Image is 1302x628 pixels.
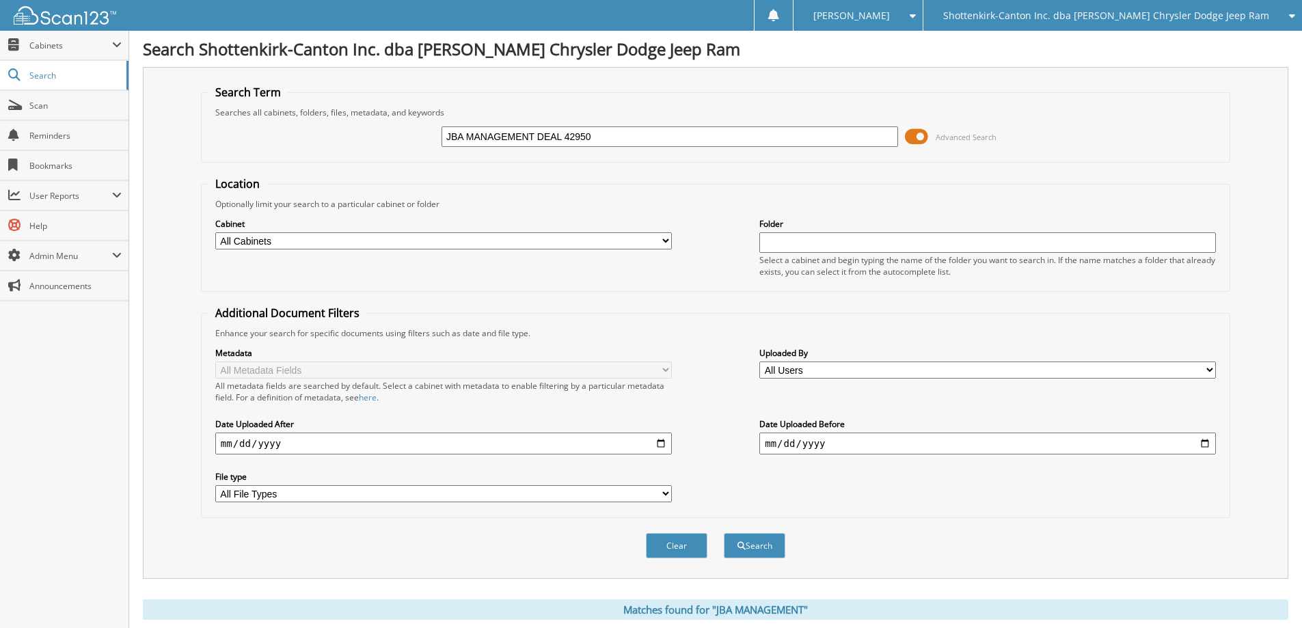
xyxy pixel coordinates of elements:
label: Date Uploaded Before [759,418,1216,430]
button: Search [724,533,785,558]
span: Shottenkirk-Canton Inc. dba [PERSON_NAME] Chrysler Dodge Jeep Ram [943,12,1269,20]
span: Scan [29,100,122,111]
div: Searches all cabinets, folders, files, metadata, and keywords [208,107,1223,118]
span: Advanced Search [936,132,996,142]
h1: Search Shottenkirk-Canton Inc. dba [PERSON_NAME] Chrysler Dodge Jeep Ram [143,38,1288,60]
legend: Location [208,176,267,191]
span: Search [29,70,120,81]
span: Bookmarks [29,160,122,172]
legend: Additional Document Filters [208,305,366,320]
div: Select a cabinet and begin typing the name of the folder you want to search in. If the name match... [759,254,1216,277]
span: User Reports [29,190,112,202]
input: start [215,433,672,454]
button: Clear [646,533,707,558]
div: Matches found for "JBA MANAGEMENT" [143,599,1288,620]
label: File type [215,471,672,482]
span: Announcements [29,280,122,292]
legend: Search Term [208,85,288,100]
img: scan123-logo-white.svg [14,6,116,25]
span: Help [29,220,122,232]
iframe: Chat Widget [1234,562,1302,628]
input: end [759,433,1216,454]
div: Optionally limit your search to a particular cabinet or folder [208,198,1223,210]
label: Uploaded By [759,347,1216,359]
label: Cabinet [215,218,672,230]
span: Admin Menu [29,250,112,262]
span: [PERSON_NAME] [813,12,890,20]
span: Cabinets [29,40,112,51]
label: Date Uploaded After [215,418,672,430]
div: Enhance your search for specific documents using filters such as date and file type. [208,327,1223,339]
label: Metadata [215,347,672,359]
a: here [359,392,377,403]
label: Folder [759,218,1216,230]
div: All metadata fields are searched by default. Select a cabinet with metadata to enable filtering b... [215,380,672,403]
span: Reminders [29,130,122,141]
